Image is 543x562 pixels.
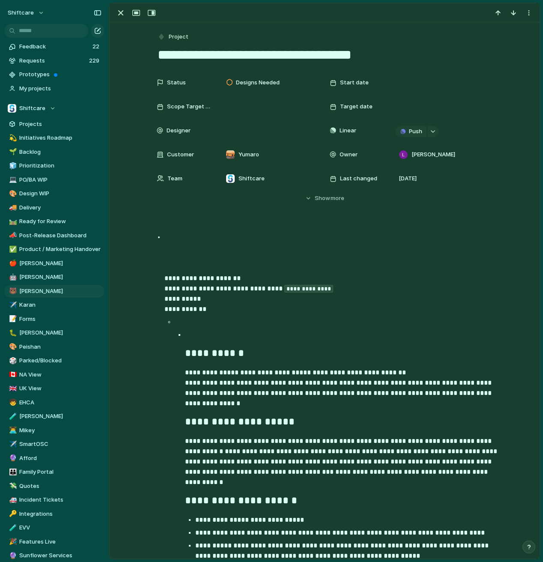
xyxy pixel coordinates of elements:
span: Requests [19,57,87,65]
span: Target date [340,102,373,111]
div: 👪 [9,467,15,477]
a: 🎨Peishan [4,341,104,353]
a: Projects [4,118,104,131]
span: Team [167,174,182,183]
button: 📣 [8,231,16,240]
span: 229 [89,57,101,65]
div: 🔑 [9,509,15,519]
div: 🌱Backlog [4,146,104,158]
a: My projects [4,82,104,95]
span: Initiatives Roadmap [19,134,101,142]
button: 🐻 [8,287,16,296]
button: 🚚 [8,203,16,212]
div: 🎉 [9,537,15,547]
span: [PERSON_NAME] [19,287,101,296]
div: 📣 [9,230,15,240]
span: more [331,194,344,203]
span: Backlog [19,148,101,156]
a: ✈️Karan [4,299,104,311]
span: Karan [19,301,101,309]
span: [PERSON_NAME] [19,329,101,337]
span: shiftcare [8,9,34,17]
a: Prototypes [4,68,104,81]
span: Prototypes [19,70,101,79]
div: 🐻 [9,286,15,296]
div: 🍎[PERSON_NAME] [4,257,104,270]
div: 🇨🇦 [9,370,15,380]
button: 🎨 [8,189,16,198]
span: Project [169,33,188,41]
div: 🇬🇧 [9,384,15,394]
a: 🇨🇦NA View [4,368,104,381]
button: 🛤️ [8,217,16,226]
a: ✅Product / Marketing Handover [4,243,104,256]
div: 🚚Delivery [4,201,104,214]
a: 🔑Integrations [4,508,104,520]
span: Owner [340,150,358,159]
span: Ready for Review [19,217,101,226]
button: 👪 [8,468,16,476]
a: 📝Forms [4,313,104,326]
span: Shiftcare [19,104,45,113]
a: Feedback22 [4,40,104,53]
span: Features Live [19,538,101,546]
a: 🤖[PERSON_NAME] [4,271,104,284]
button: 🎨 [8,343,16,351]
span: [DATE] [399,174,417,183]
span: Designer [167,126,191,135]
div: 🧊Prioritization [4,159,104,172]
div: 🌱 [9,147,15,157]
div: 🎨 [9,342,15,352]
div: 💸 [9,481,15,491]
div: ✅ [9,245,15,254]
div: 🎨 [9,189,15,199]
div: 🚚 [9,203,15,212]
button: 🤖 [8,273,16,281]
div: 🔮 [9,453,15,463]
span: [PERSON_NAME] [19,273,101,281]
div: ✈️ [9,439,15,449]
div: 🔮Sunflower Services [4,549,104,562]
span: [PERSON_NAME] [19,412,101,421]
div: 🔮 [9,551,15,561]
div: 🔮Afford [4,452,104,465]
button: Push [395,126,427,137]
button: Project [156,31,191,43]
a: 🎉Features Live [4,535,104,548]
button: 👨‍💻 [8,426,16,435]
div: 🧒 [9,398,15,407]
a: 🧪[PERSON_NAME] [4,410,104,423]
span: Designs Needed [236,78,280,87]
span: EHCA [19,398,101,407]
span: 22 [92,42,101,51]
a: 🐻[PERSON_NAME] [4,285,104,298]
div: 💫 [9,133,15,143]
a: 💻PO/BA WIP [4,173,104,186]
span: Integrations [19,510,101,518]
div: 🤖 [9,272,15,282]
span: Parked/Blocked [19,356,101,365]
button: 🔮 [8,454,16,463]
a: 🛤️Ready for Review [4,215,104,228]
a: 🎨Design WIP [4,187,104,200]
a: 🇬🇧UK View [4,382,104,395]
button: 🎉 [8,538,16,546]
button: 🧊 [8,161,16,170]
a: 👪Family Portal [4,466,104,478]
button: ✈️ [8,440,16,448]
button: 🧪 [8,412,16,421]
div: 🧪EVV [4,521,104,534]
span: Delivery [19,203,101,212]
span: Scope Target Date [167,102,212,111]
div: 📣Post-Release Dashboard [4,229,104,242]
